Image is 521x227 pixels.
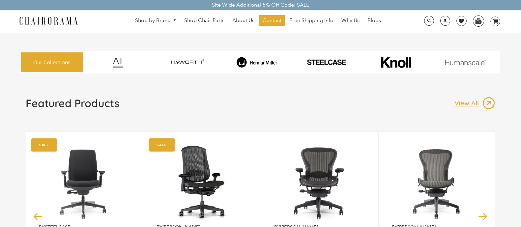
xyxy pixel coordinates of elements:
[26,97,119,110] h1: Featured Products
[274,142,365,224] a: Herman Miller Classic Aeron Chair | Black | Size B (Renewed) - chairorama Herman Miller Classic A...
[454,97,495,110] a: View All
[154,55,221,70] img: image_7_14f0750b-d084-457f-979a-a1ab9f6582c4.png
[477,211,489,222] button: Next
[367,17,381,24] span: Blogs
[181,15,228,26] a: Shop Chair Parts
[364,15,384,26] a: Blogs
[32,211,44,222] button: Previous
[229,15,258,26] a: About Us
[482,97,495,110] img: image_13.png
[432,59,499,65] img: image_11.png
[21,52,83,72] a: Our Collections
[132,15,180,26] a: Shop by Brand
[338,15,363,26] a: Why Us
[184,17,224,24] span: Shop Chair Parts
[454,99,482,107] p: View All
[473,16,483,26] img: WhatsApp_Image_2024-07-12_at_16.23.01.webp
[392,142,483,224] img: Classic Aeron Chair (Renewed) - chairorama
[157,142,247,224] a: Herman Miller Celle Office Chair Renewed by Chairorama | Grey - chairorama Herman Miller Celle Of...
[341,17,360,24] span: Why Us
[15,16,81,27] img: chairorama
[157,142,247,224] img: Herman Miller Celle Office Chair Renewed by Chairorama | Grey - chairorama
[232,17,254,24] span: About Us
[39,142,130,224] a: Amia Chair by chairorama.com Renewed Amia Chair chairorama.com
[100,57,136,68] img: image_12.png
[366,56,426,69] img: image_10_1.png
[274,142,365,224] img: Herman Miller Classic Aeron Chair | Black | Size B (Renewed) - chairorama
[392,142,483,224] a: Classic Aeron Chair (Renewed) - chairorama Classic Aeron Chair (Renewed) - chairorama
[26,97,119,115] a: Featured Products
[262,17,281,24] span: Contact
[289,17,333,24] span: Free Shipping Info
[39,142,130,224] img: Amia Chair by chairorama.com
[109,15,406,27] nav: DesktopNavigation
[223,57,291,68] img: image_8_173eb7e0-7579-41b4-bc8e-4ba0b8ba93e8.png
[286,15,337,26] a: Free Shipping Info
[39,143,49,147] text: SALE
[259,15,285,26] a: Contact
[157,143,167,147] text: SALE
[293,59,360,66] img: PHOTO-2024-07-09-00-53-10-removebg-preview.png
